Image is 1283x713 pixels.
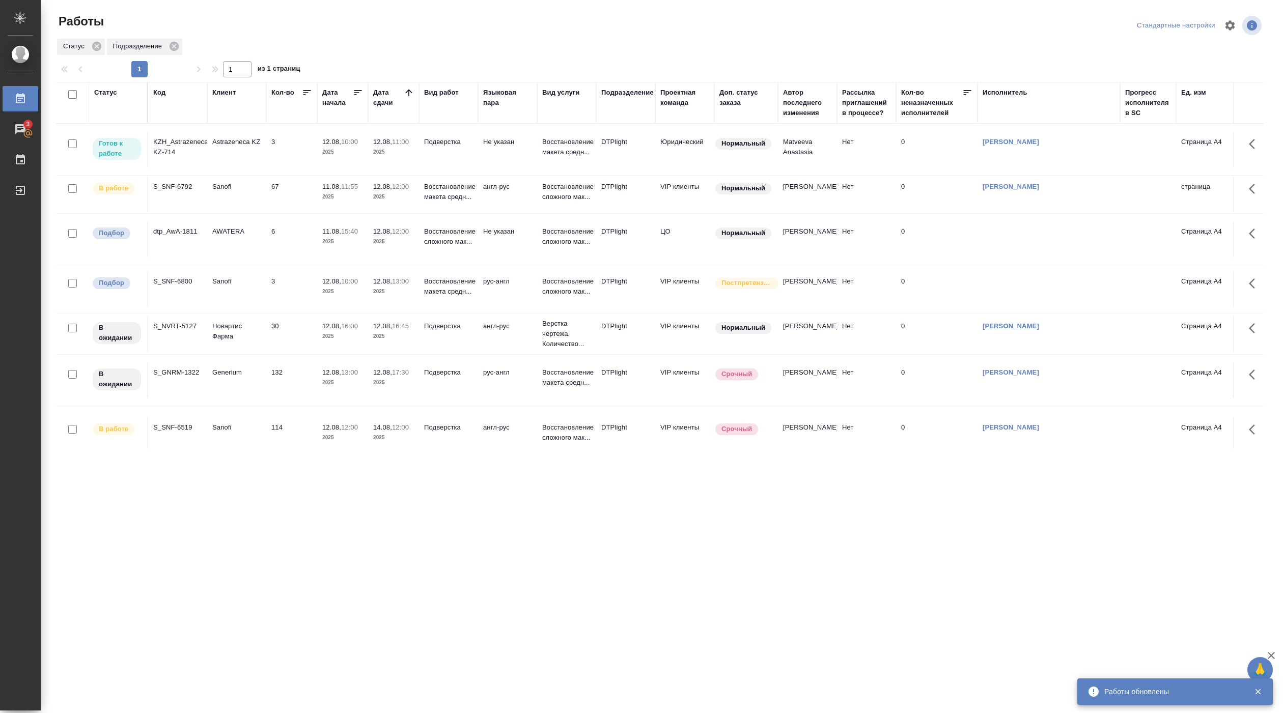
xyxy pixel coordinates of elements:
p: 12.08, [373,183,392,190]
span: 3 [20,119,36,129]
p: 12:00 [341,423,358,431]
p: 2025 [322,287,363,297]
p: Восстановление макета средн... [424,276,473,297]
div: Вид услуги [542,88,580,98]
div: Исполнитель выполняет работу [92,422,142,436]
p: 11.08, [322,183,341,190]
p: Подверстка [424,137,473,147]
p: Срочный [721,369,752,379]
td: 0 [896,221,978,257]
p: 12.08, [373,368,392,376]
div: Языковая пара [483,88,532,108]
td: Не указан [478,221,537,257]
p: 2025 [373,237,414,247]
div: Ед. изм [1181,88,1206,98]
p: 2025 [322,237,363,247]
p: Подбор [99,228,124,238]
p: 2025 [373,147,414,157]
td: Юридический [655,132,714,167]
td: 3 [266,132,317,167]
p: Восстановление сложного мак... [542,276,591,297]
td: Страница А4 [1176,417,1235,453]
div: Прогресс исполнителя в SC [1125,88,1171,118]
p: Восстановление макета средн... [542,137,591,157]
p: Готов к работе [99,138,135,159]
td: [PERSON_NAME] [778,362,837,398]
p: 12.08, [373,277,392,285]
td: 0 [896,316,978,352]
p: 12.08, [322,322,341,330]
p: Нормальный [721,323,765,333]
td: 0 [896,132,978,167]
td: VIP клиенты [655,417,714,453]
div: Можно подбирать исполнителей [92,226,142,240]
p: 10:00 [341,138,358,146]
p: 12.08, [322,368,341,376]
a: [PERSON_NAME] [983,138,1039,146]
p: Новартис Фарма [212,321,261,341]
p: Astrazeneca KZ [212,137,261,147]
div: Подразделение [107,39,182,55]
td: DTPlight [596,271,655,307]
td: рус-англ [478,271,537,307]
div: S_NVRT-5127 [153,321,202,331]
p: Подбор [99,278,124,288]
td: DTPlight [596,177,655,212]
button: Закрыть [1247,687,1268,696]
p: 12:00 [392,227,409,235]
p: 10:00 [341,277,358,285]
td: DTPlight [596,132,655,167]
p: 12.08, [373,322,392,330]
button: 🙏 [1247,657,1273,682]
p: В ожидании [99,323,135,343]
div: Доп. статус заказа [719,88,773,108]
td: 0 [896,362,978,398]
td: DTPlight [596,221,655,257]
p: Постпретензионный [721,278,772,288]
div: Исполнитель назначен, приступать к работе пока рано [92,367,142,391]
div: Исполнитель выполняет работу [92,182,142,195]
td: 0 [896,417,978,453]
td: страница [1176,177,1235,212]
p: 2025 [373,378,414,388]
div: Подразделение [601,88,654,98]
td: Нет [837,316,896,352]
p: 13:00 [341,368,358,376]
p: 12.08, [322,138,341,146]
p: 2025 [373,192,414,202]
a: 3 [3,117,38,142]
td: 114 [266,417,317,453]
a: [PERSON_NAME] [983,322,1039,330]
p: 11:00 [392,138,409,146]
p: 2025 [322,192,363,202]
p: Восстановление сложного мак... [424,226,473,247]
p: 2025 [373,433,414,443]
div: S_SNF-6519 [153,422,202,433]
div: split button [1134,18,1218,34]
div: Кол-во [271,88,294,98]
p: Sanofi [212,182,261,192]
div: Можно подбирать исполнителей [92,276,142,290]
div: Дата начала [322,88,353,108]
a: [PERSON_NAME] [983,368,1039,376]
td: 67 [266,177,317,212]
td: [PERSON_NAME] [778,417,837,453]
td: Страница А4 [1176,362,1235,398]
td: Matveeva Anastasia [778,132,837,167]
div: S_GNRM-1322 [153,367,202,378]
span: Посмотреть информацию [1242,16,1264,35]
td: англ-рус [478,417,537,453]
div: Код [153,88,165,98]
td: Не указан [478,132,537,167]
p: Восстановление макета средн... [424,182,473,202]
p: 12:00 [392,423,409,431]
p: 15:40 [341,227,358,235]
td: 6 [266,221,317,257]
div: Дата сдачи [373,88,404,108]
td: Нет [837,132,896,167]
td: 3 [266,271,317,307]
p: Подверстка [424,321,473,331]
p: AWATERA [212,226,261,237]
p: 13:00 [392,277,409,285]
td: [PERSON_NAME] [778,221,837,257]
